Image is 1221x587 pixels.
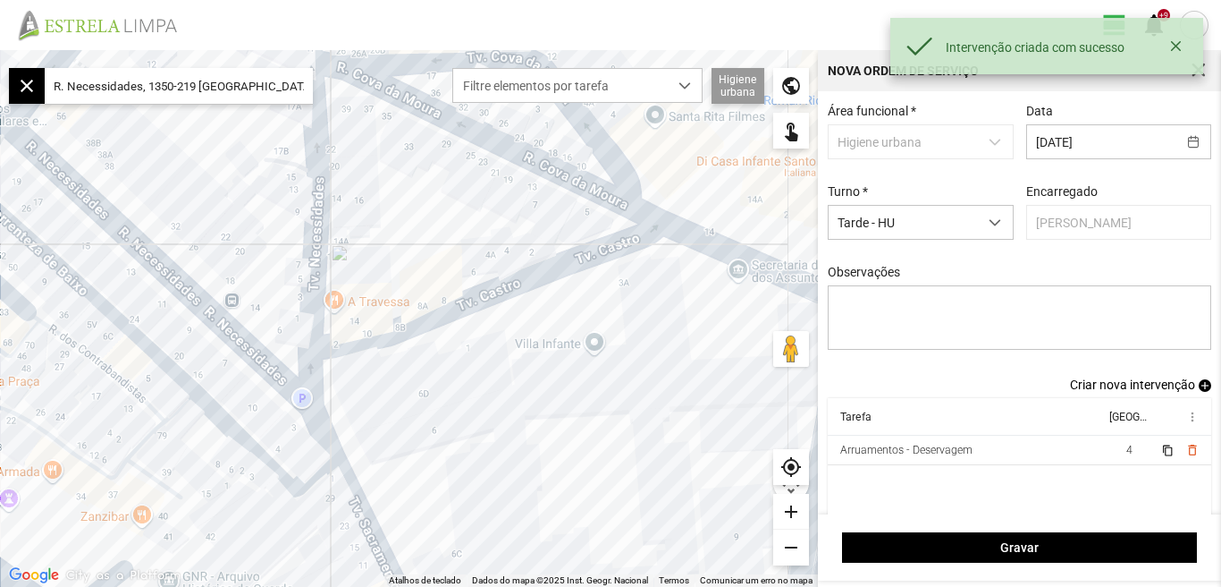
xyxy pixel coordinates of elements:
[668,69,703,102] div: dropdown trigger
[712,68,764,104] div: Higiene urbana
[946,40,1163,55] div: Intervenção criada com sucesso
[773,68,809,104] div: public
[1070,378,1195,392] span: Criar nova intervenção
[389,574,461,587] button: Atalhos de teclado
[978,206,1013,239] div: dropdown trigger
[1161,443,1175,457] button: content_copy
[773,113,809,149] div: touch_app
[45,68,313,104] input: Pesquise por local
[4,564,63,587] a: Abrir esta área no Google Maps (abre uma nova janela)
[1158,9,1170,21] div: +9
[659,575,689,585] a: Termos (abre num novo separador)
[773,331,809,367] button: Arraste o Pegman para o mapa para abrir o Street View
[1184,443,1199,457] button: delete_outline
[852,540,1188,555] span: Gravar
[9,68,45,104] div: close
[1199,379,1211,392] span: add
[1141,12,1167,38] span: notifications
[1184,410,1199,424] span: more_vert
[828,184,868,199] label: Turno *
[840,411,872,423] div: Tarefa
[700,575,813,585] a: Comunicar um erro no mapa
[453,69,668,102] span: Filtre elementos por tarefa
[773,449,809,485] div: my_location
[842,532,1197,563] button: Gravar
[773,530,809,566] div: remove
[4,564,63,587] img: Google
[828,104,916,118] label: Área funcional *
[1026,104,1053,118] label: Data
[773,494,809,530] div: add
[13,9,197,41] img: file
[1101,12,1128,38] span: view_day
[1161,445,1173,456] span: content_copy
[828,64,979,77] div: Nova Ordem de Serviço
[1026,184,1098,199] label: Encarregado
[840,444,973,456] div: Arruamentos - Deservagem
[1108,411,1146,423] div: [GEOGRAPHIC_DATA]
[1126,444,1133,456] span: 4
[472,575,648,585] span: Dados do mapa ©2025 Inst. Geogr. Nacional
[829,206,978,239] span: Tarde - HU
[828,265,900,279] label: Observações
